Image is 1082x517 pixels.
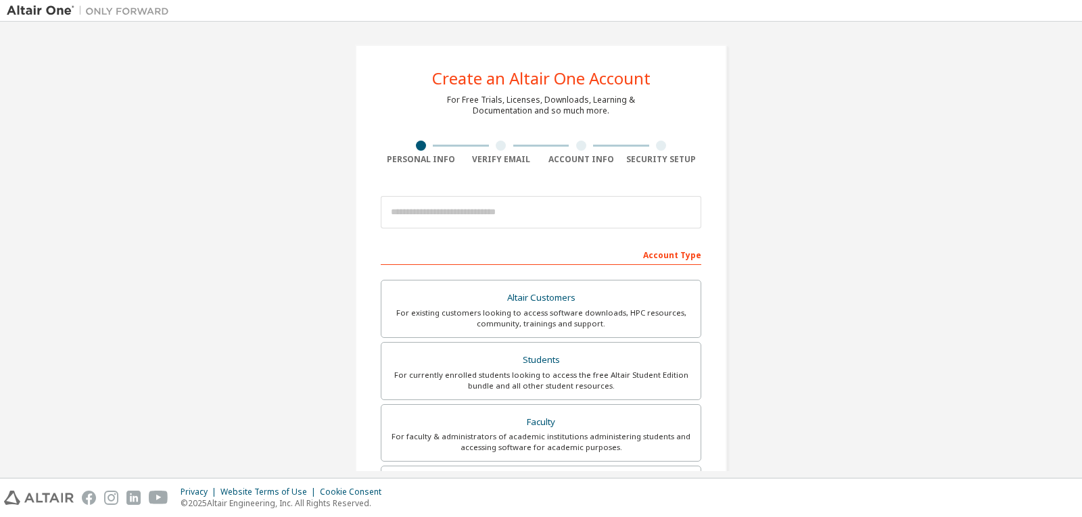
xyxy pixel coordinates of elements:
div: Verify Email [461,154,542,165]
div: Cookie Consent [320,487,390,497]
div: Website Terms of Use [220,487,320,497]
img: facebook.svg [82,491,96,505]
div: For faculty & administrators of academic institutions administering students and accessing softwa... [390,431,692,453]
div: Personal Info [381,154,461,165]
div: Students [390,351,692,370]
div: For existing customers looking to access software downloads, HPC resources, community, trainings ... [390,307,692,329]
div: Privacy [181,487,220,497]
div: For currently enrolled students looking to access the free Altair Student Edition bundle and all ... [390,370,692,391]
div: Faculty [390,413,692,432]
img: altair_logo.svg [4,491,74,505]
img: youtube.svg [149,491,168,505]
div: Security Setup [621,154,702,165]
div: For Free Trials, Licenses, Downloads, Learning & Documentation and so much more. [447,95,635,116]
img: Altair One [7,4,176,18]
img: instagram.svg [104,491,118,505]
img: linkedin.svg [126,491,141,505]
div: Create an Altair One Account [432,70,651,87]
div: Account Info [541,154,621,165]
div: Altair Customers [390,289,692,307]
div: Account Type [381,243,701,265]
p: © 2025 Altair Engineering, Inc. All Rights Reserved. [181,497,390,509]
